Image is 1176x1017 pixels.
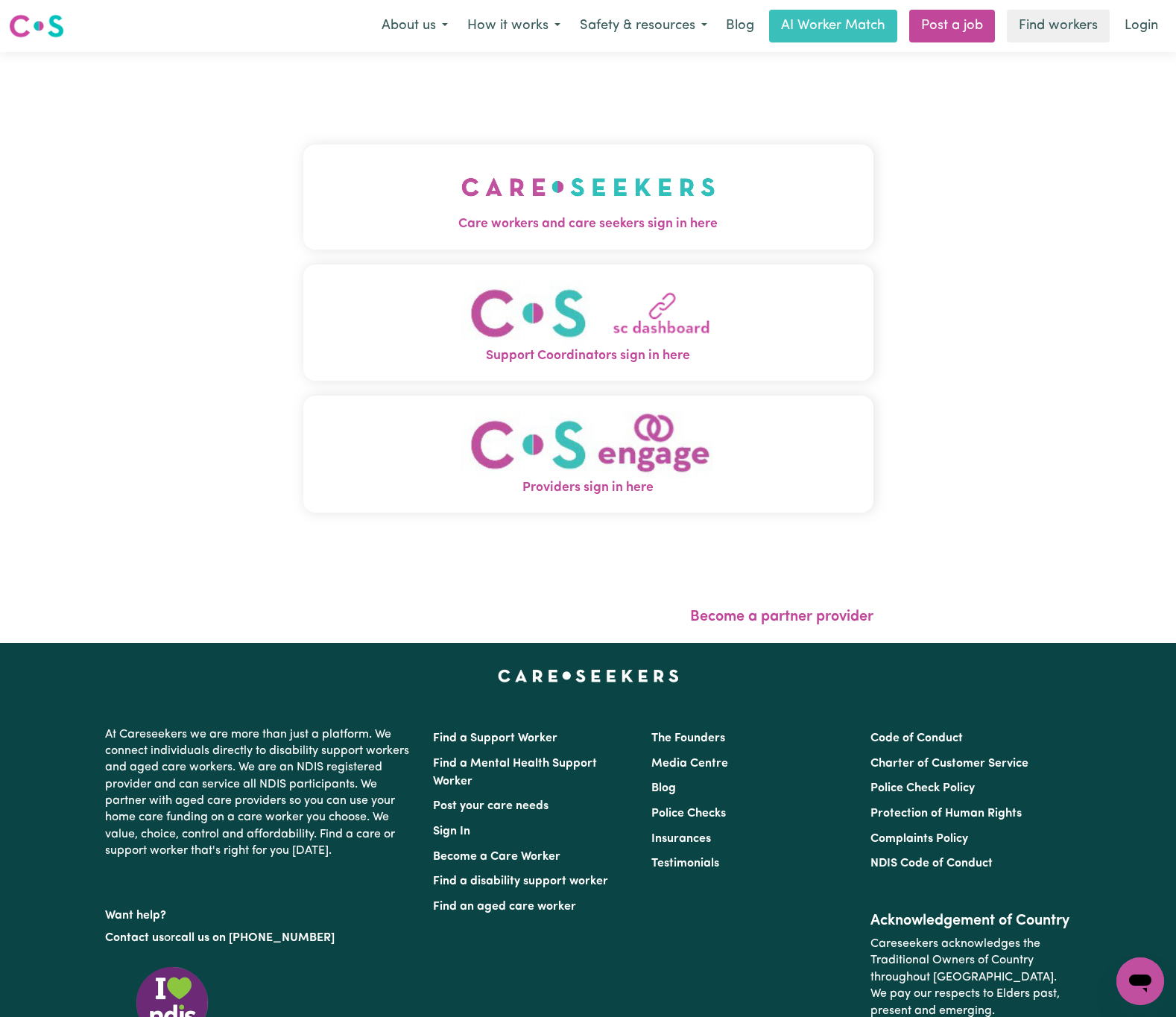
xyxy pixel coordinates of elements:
a: Police Checks [651,808,726,820]
button: Providers sign in here [303,396,873,513]
a: Media Centre [651,758,728,770]
a: call us on [PHONE_NUMBER] [175,932,335,944]
img: Careseekers logo [9,13,64,39]
a: Find an aged care worker [433,901,576,913]
a: Find a Mental Health Support Worker [433,758,597,788]
span: Providers sign in here [303,478,873,498]
button: How it works [458,10,570,42]
a: Become a Care Worker [433,851,560,863]
a: Find a disability support worker [433,875,608,887]
button: Support Coordinators sign in here [303,264,873,381]
a: Contact us [105,932,164,944]
a: Login [1116,10,1167,42]
span: Support Coordinators sign in here [303,346,873,366]
a: Post your care needs [433,800,549,812]
a: The Founders [651,732,725,744]
a: Find a Support Worker [433,732,557,744]
a: Sign In [433,826,470,837]
button: Safety & resources [570,10,717,42]
a: NDIS Code of Conduct [870,858,993,869]
a: Blog [651,782,676,794]
a: Insurances [651,833,711,845]
a: Blog [717,10,763,42]
button: About us [372,10,458,42]
a: Charter of Customer Service [870,758,1028,770]
a: Post a job [909,10,995,42]
p: Want help? [105,902,415,924]
a: Testimonials [651,858,719,869]
a: Careseekers logo [9,9,64,43]
p: At Careseekers we are more than just a platform. We connect individuals directly to disability su... [105,720,415,866]
a: Become a partner provider [690,609,873,624]
a: Complaints Policy [870,833,968,845]
a: Protection of Human Rights [870,808,1022,820]
iframe: Button to launch messaging window [1116,957,1164,1005]
p: or [105,924,415,952]
h2: Acknowledgement of Country [870,912,1071,930]
span: Care workers and care seekers sign in here [303,215,873,234]
a: Find workers [1007,10,1110,42]
button: Care workers and care seekers sign in here [303,145,873,249]
a: Code of Conduct [870,732,963,744]
a: Careseekers home page [498,670,679,682]
a: Police Check Policy [870,782,975,794]
a: AI Worker Match [769,10,897,42]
